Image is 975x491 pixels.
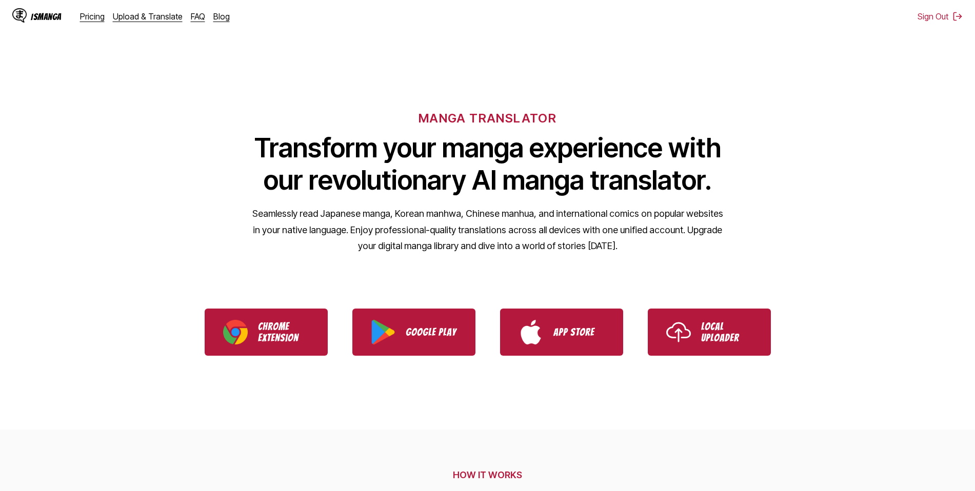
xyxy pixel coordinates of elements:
a: Download IsManga Chrome Extension [205,309,328,356]
p: Local Uploader [701,321,752,343]
a: IsManga LogoIsManga [12,8,80,25]
a: Pricing [80,11,105,22]
p: Google Play [406,326,457,338]
h1: Transform your manga experience with our revolutionary AI manga translator. [252,132,724,196]
p: Chrome Extension [258,321,309,343]
button: Sign Out [918,11,963,22]
img: Google Play logo [371,320,395,344]
img: Sign out [952,11,963,22]
a: Use IsManga Local Uploader [648,309,771,356]
h6: MANGA TRANSLATOR [419,111,556,126]
img: IsManga Logo [12,8,27,23]
img: App Store logo [519,320,543,344]
img: Chrome logo [223,320,248,344]
img: Upload icon [666,320,691,344]
a: Blog [213,11,230,22]
div: IsManga [31,12,62,22]
a: Download IsManga from Google Play [352,309,475,356]
p: Seamlessly read Japanese manga, Korean manhwa, Chinese manhua, and international comics on popula... [252,206,724,254]
h2: HOW IT WORKS [180,469,796,480]
a: FAQ [191,11,205,22]
p: App Store [553,326,605,338]
a: Upload & Translate [113,11,183,22]
a: Download IsManga from App Store [500,309,623,356]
